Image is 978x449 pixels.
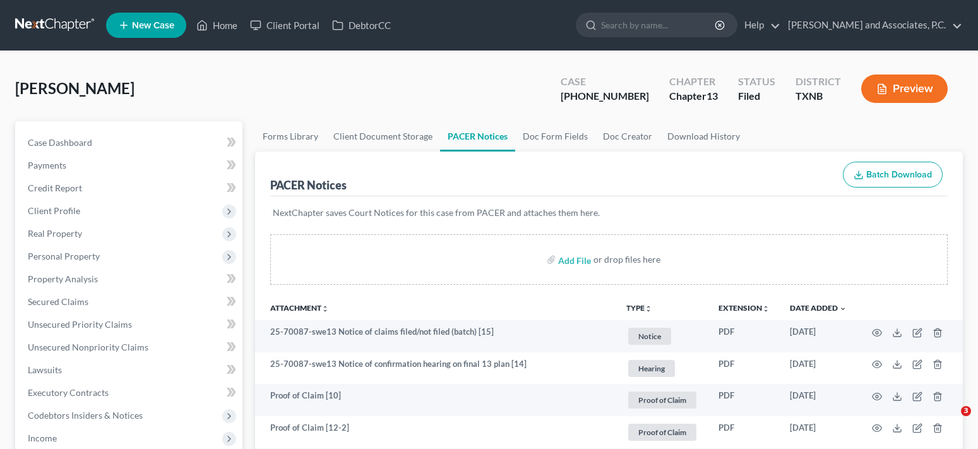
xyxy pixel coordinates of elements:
span: Hearing [628,360,675,377]
a: Client Portal [244,14,326,37]
span: Case Dashboard [28,137,92,148]
span: Payments [28,160,66,171]
a: Executory Contracts [18,381,242,404]
span: Credit Report [28,183,82,193]
div: Chapter [669,89,718,104]
div: District [796,75,841,89]
td: [DATE] [780,320,857,352]
span: 13 [707,90,718,102]
div: TXNB [796,89,841,104]
a: Attachmentunfold_more [270,303,329,313]
a: Proof of Claim [626,390,698,410]
a: Forms Library [255,121,326,152]
div: PACER Notices [270,177,347,193]
td: PDF [708,384,780,416]
a: Date Added expand_more [790,303,847,313]
a: Notice [626,326,698,347]
i: expand_more [839,305,847,313]
span: Property Analysis [28,273,98,284]
span: Income [28,433,57,443]
span: Proof of Claim [628,392,696,409]
span: 3 [961,406,971,416]
td: PDF [708,352,780,385]
td: [DATE] [780,384,857,416]
a: Hearing [626,358,698,379]
button: Batch Download [843,162,943,188]
td: Proof of Claim [12-2] [255,416,616,448]
a: DebtorCC [326,14,397,37]
span: Proof of Claim [628,424,696,441]
a: Doc Form Fields [515,121,595,152]
span: Codebtors Insiders & Notices [28,410,143,421]
i: unfold_more [645,305,652,313]
a: Lawsuits [18,359,242,381]
span: Secured Claims [28,296,88,307]
td: 25-70087-swe13 Notice of confirmation hearing on final 13 plan [14] [255,352,616,385]
div: Chapter [669,75,718,89]
input: Search by name... [601,13,717,37]
a: Proof of Claim [626,422,698,443]
a: Property Analysis [18,268,242,290]
a: Unsecured Priority Claims [18,313,242,336]
a: Home [190,14,244,37]
td: PDF [708,416,780,448]
button: Preview [861,75,948,103]
iframe: Intercom live chat [935,406,965,436]
a: Case Dashboard [18,131,242,154]
div: Case [561,75,649,89]
a: [PERSON_NAME] and Associates, P.C. [782,14,962,37]
span: Unsecured Priority Claims [28,319,132,330]
td: PDF [708,320,780,352]
span: Client Profile [28,205,80,216]
a: Credit Report [18,177,242,200]
span: Personal Property [28,251,100,261]
span: Lawsuits [28,364,62,375]
a: Payments [18,154,242,177]
span: New Case [132,21,174,30]
span: Real Property [28,228,82,239]
div: or drop files here [593,253,660,266]
td: 25-70087-swe13 Notice of claims filed/not filed (batch) [15] [255,320,616,352]
div: Status [738,75,775,89]
p: NextChapter saves Court Notices for this case from PACER and attaches them here. [273,207,945,219]
i: unfold_more [762,305,770,313]
span: Executory Contracts [28,387,109,398]
a: Doc Creator [595,121,660,152]
a: PACER Notices [440,121,515,152]
a: Unsecured Nonpriority Claims [18,336,242,359]
span: Batch Download [866,169,932,180]
span: Unsecured Nonpriority Claims [28,342,148,352]
a: Client Document Storage [326,121,440,152]
i: unfold_more [321,305,329,313]
a: Extensionunfold_more [719,303,770,313]
td: Proof of Claim [10] [255,384,616,416]
div: [PHONE_NUMBER] [561,89,649,104]
a: Secured Claims [18,290,242,313]
span: Notice [628,328,671,345]
a: Help [738,14,780,37]
td: [DATE] [780,352,857,385]
button: TYPEunfold_more [626,304,652,313]
span: [PERSON_NAME] [15,79,134,97]
td: [DATE] [780,416,857,448]
a: Download History [660,121,748,152]
div: Filed [738,89,775,104]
